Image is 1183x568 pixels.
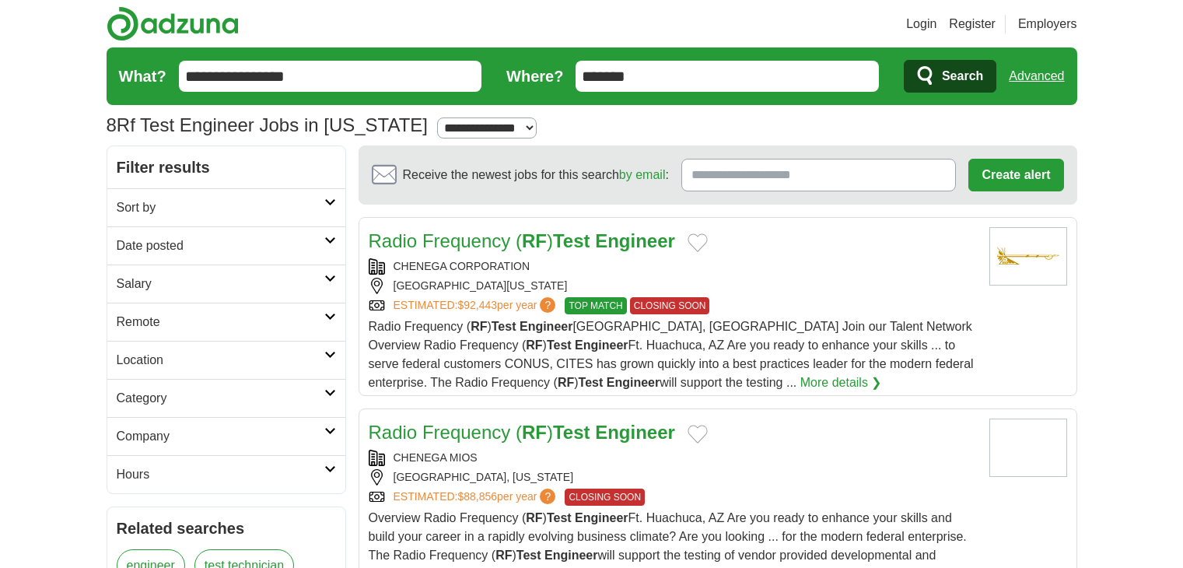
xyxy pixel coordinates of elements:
strong: Engineer [544,549,597,562]
button: Add to favorite jobs [688,233,708,252]
button: Create alert [968,159,1063,191]
strong: RF [471,320,487,333]
strong: Engineer [575,511,628,524]
a: Radio Frequency (RF)Test Engineer [369,422,675,443]
h2: Category [117,389,324,408]
a: Category [107,379,345,417]
span: 8 [107,111,117,139]
a: ESTIMATED:$88,856per year? [394,489,559,506]
a: More details ❯ [800,373,882,392]
button: Search [904,60,996,93]
strong: RF [526,338,542,352]
a: Company [107,417,345,455]
strong: RF [495,549,512,562]
h2: Company [117,427,324,446]
strong: Engineer [595,230,675,251]
a: Sort by [107,188,345,226]
span: ? [540,489,555,504]
a: Employers [1018,15,1077,33]
a: Remote [107,303,345,341]
h2: Date posted [117,237,324,255]
span: Radio Frequency ( ) [GEOGRAPHIC_DATA], [GEOGRAPHIC_DATA] Join our Talent Network Overview Radio F... [369,320,974,389]
strong: Engineer [595,422,675,443]
strong: Test [553,230,590,251]
a: Salary [107,265,345,303]
h2: Hours [117,465,324,484]
a: Location [107,341,345,379]
img: Chenega MIOS logo [989,419,1067,477]
img: Chenega Corporation logo [989,227,1067,286]
strong: RF [522,422,547,443]
span: $92,443 [457,299,497,311]
a: Hours [107,455,345,493]
span: TOP MATCH [565,297,626,314]
h2: Filter results [107,146,345,188]
h1: Rf Test Engineer Jobs in [US_STATE] [107,114,429,135]
span: $88,856 [457,490,497,503]
h2: Related searches [117,517,336,540]
strong: Test [516,549,541,562]
h2: Salary [117,275,324,293]
div: [GEOGRAPHIC_DATA][US_STATE] [369,278,977,294]
strong: Test [579,376,604,389]
img: Adzuna logo [107,6,239,41]
label: Where? [506,65,563,88]
strong: RF [522,230,547,251]
span: Search [942,61,983,92]
span: CLOSING SOON [565,489,645,506]
a: Date posted [107,226,345,265]
a: Register [949,15,996,33]
h2: Location [117,351,324,370]
span: ? [540,297,555,313]
strong: Test [547,338,572,352]
strong: RF [558,376,574,389]
span: CLOSING SOON [630,297,710,314]
strong: Engineer [607,376,660,389]
strong: Test [553,422,590,443]
strong: RF [526,511,542,524]
button: Add to favorite jobs [688,425,708,444]
strong: Test [492,320,516,333]
a: by email [619,168,666,181]
div: [GEOGRAPHIC_DATA], [US_STATE] [369,469,977,486]
a: CHENEGA MIOS [394,451,478,464]
a: Radio Frequency (RF)Test Engineer [369,230,675,251]
strong: Engineer [575,338,628,352]
h2: Remote [117,313,324,331]
a: Login [906,15,936,33]
h2: Sort by [117,198,324,217]
a: CHENEGA CORPORATION [394,260,530,272]
label: What? [119,65,166,88]
a: ESTIMATED:$92,443per year? [394,297,559,314]
a: Advanced [1009,61,1064,92]
strong: Test [547,511,572,524]
strong: Engineer [520,320,572,333]
span: Receive the newest jobs for this search : [403,166,669,184]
